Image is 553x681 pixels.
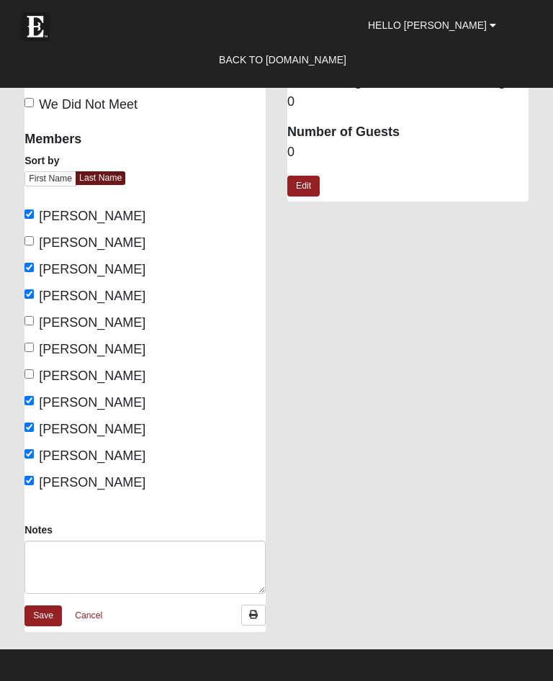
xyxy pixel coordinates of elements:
[24,263,34,272] input: [PERSON_NAME]
[39,209,145,223] span: [PERSON_NAME]
[21,12,50,41] img: Eleven22 logo
[24,209,34,219] input: [PERSON_NAME]
[287,93,529,112] dd: 0
[24,369,34,379] input: [PERSON_NAME]
[39,315,145,330] span: [PERSON_NAME]
[39,97,138,112] span: We Did Not Meet
[39,422,145,436] span: [PERSON_NAME]
[24,289,34,299] input: [PERSON_NAME]
[39,235,145,250] span: [PERSON_NAME]
[287,143,529,162] dd: 0
[24,449,34,459] input: [PERSON_NAME]
[66,605,112,627] a: Cancel
[39,448,145,463] span: [PERSON_NAME]
[241,605,266,626] a: Print Attendance Roster
[357,7,507,43] a: Hello [PERSON_NAME]
[24,343,34,352] input: [PERSON_NAME]
[24,236,34,245] input: [PERSON_NAME]
[24,396,34,405] input: [PERSON_NAME]
[24,171,76,186] a: First Name
[24,132,266,148] h4: Members
[39,475,145,490] span: [PERSON_NAME]
[24,98,34,107] input: We Did Not Meet
[24,523,53,537] label: Notes
[287,176,320,197] a: Edit
[24,316,34,325] input: [PERSON_NAME]
[24,476,34,485] input: [PERSON_NAME]
[39,395,145,410] span: [PERSON_NAME]
[39,289,145,303] span: [PERSON_NAME]
[39,369,145,383] span: [PERSON_NAME]
[24,423,34,432] input: [PERSON_NAME]
[24,605,62,626] a: Save
[24,153,59,168] label: Sort by
[39,262,145,276] span: [PERSON_NAME]
[208,42,357,78] a: Back to [DOMAIN_NAME]
[287,123,529,142] dt: Number of Guests
[368,19,487,31] span: Hello [PERSON_NAME]
[39,342,145,356] span: [PERSON_NAME]
[76,171,125,185] a: Last Name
